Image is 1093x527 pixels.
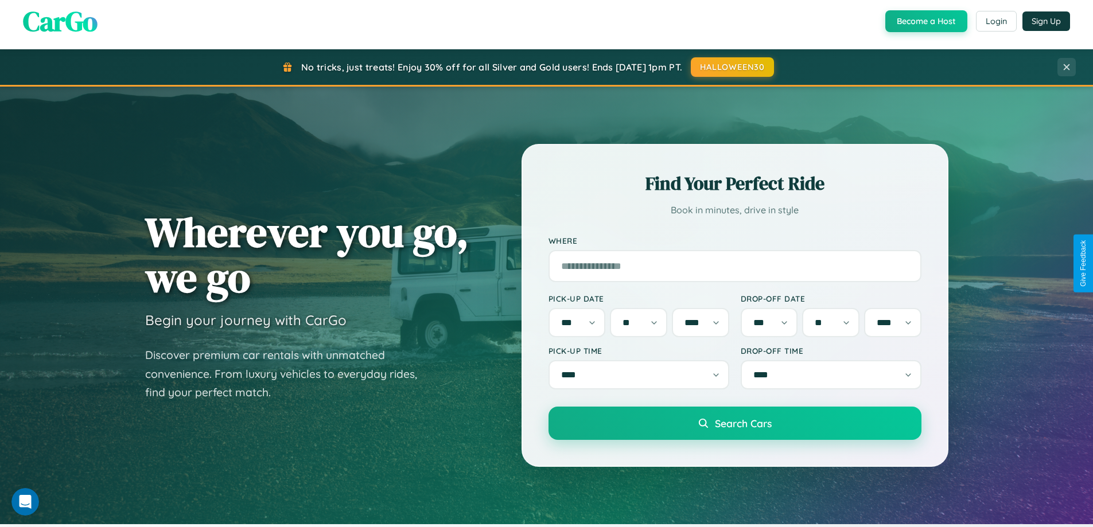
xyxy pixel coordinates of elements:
iframe: Intercom live chat [11,488,39,516]
button: Sign Up [1022,11,1070,31]
button: Become a Host [885,10,967,32]
label: Drop-off Date [741,294,921,303]
p: Book in minutes, drive in style [549,202,921,218]
label: Drop-off Time [741,346,921,356]
span: CarGo [23,2,98,40]
h1: Wherever you go, we go [145,209,469,300]
label: Pick-up Time [549,346,729,356]
p: Discover premium car rentals with unmatched convenience. From luxury vehicles to everyday rides, ... [145,346,432,402]
button: HALLOWEEN30 [691,57,774,77]
button: Login [976,11,1017,32]
label: Pick-up Date [549,294,729,303]
div: Give Feedback [1079,240,1087,287]
h2: Find Your Perfect Ride [549,171,921,196]
span: No tricks, just treats! Enjoy 30% off for all Silver and Gold users! Ends [DATE] 1pm PT. [301,61,682,73]
button: Search Cars [549,407,921,440]
h3: Begin your journey with CarGo [145,311,347,329]
label: Where [549,236,921,245]
span: Search Cars [715,417,772,430]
